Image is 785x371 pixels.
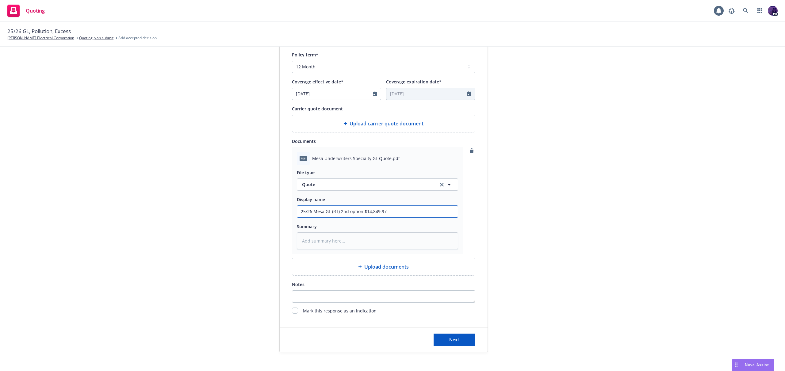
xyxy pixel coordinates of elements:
[386,88,467,100] input: MM/DD/YYYY
[726,5,738,17] a: Report a Bug
[364,263,409,270] span: Upload documents
[350,120,423,127] span: Upload carrier quote document
[79,35,113,41] a: Quoting plan submit
[7,35,74,41] a: [PERSON_NAME] Electrical Corporation
[732,359,740,371] div: Drag to move
[5,2,47,19] a: Quoting
[300,156,307,161] span: pdf
[292,281,304,287] span: Notes
[292,138,316,144] span: Documents
[26,8,45,13] span: Quoting
[438,181,446,188] a: clear selection
[297,178,458,191] button: Quoteclear selection
[292,79,343,85] span: Coverage effective date*
[386,79,442,85] span: Coverage expiration date*
[745,362,769,367] span: Nova Assist
[7,27,71,35] span: 25/26 GL, Pollution, Excess
[449,337,459,342] span: Next
[302,181,431,188] span: Quote
[434,334,475,346] button: Next
[732,359,774,371] button: Nova Assist
[373,91,377,96] svg: Calendar
[297,170,315,175] span: File type
[303,308,377,315] span: Mark this response as an indication
[740,5,752,17] a: Search
[292,115,475,132] div: Upload carrier quote document
[297,224,317,229] span: Summary
[297,206,458,217] input: Add display name here...
[292,258,475,276] div: Upload documents
[292,88,373,100] input: MM/DD/YYYY
[754,5,766,17] a: Switch app
[312,155,400,162] span: Mesa Underwriters Specialty GL Quote.pdf
[292,52,318,58] span: Policy term*
[768,6,778,16] img: photo
[118,35,157,41] span: Add accepted decision
[468,147,475,155] a: remove
[292,106,343,112] span: Carrier quote document
[297,197,325,202] span: Display name
[467,91,471,96] svg: Calendar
